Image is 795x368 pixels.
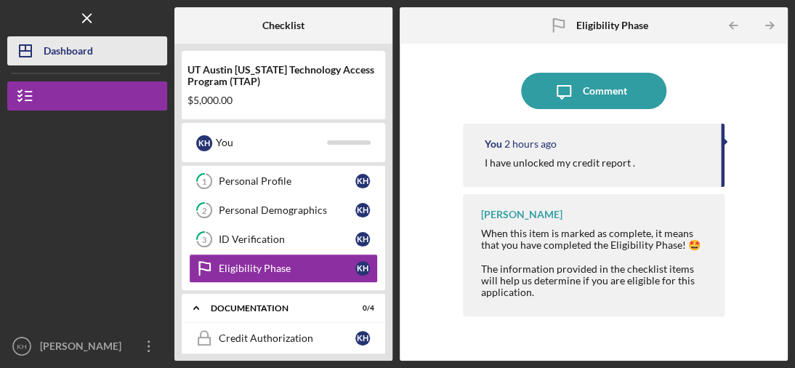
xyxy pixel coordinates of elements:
[7,36,167,65] button: Dashboard
[44,36,93,69] div: Dashboard
[481,209,562,220] div: [PERSON_NAME]
[187,95,379,106] div: $5,000.00
[216,130,327,155] div: You
[196,135,212,151] div: K H
[219,175,355,187] div: Personal Profile
[348,304,374,313] div: 0 / 4
[189,225,378,254] a: 3ID VerificationKH
[504,138,557,150] time: 2025-10-15 14:20
[481,228,710,298] div: When this item is marked as complete, it means that you have completed the Eligibility Phase! 🤩 T...
[355,331,370,345] div: K H
[202,235,206,244] tspan: 3
[219,204,355,216] div: Personal Demographics
[576,20,648,31] b: Eligibility Phase
[189,167,378,196] a: 1Personal ProfileKH
[189,254,378,283] a: Eligibility PhaseKH
[582,73,626,109] div: Comment
[202,206,206,215] tspan: 2
[355,174,370,188] div: K H
[219,332,355,344] div: Credit Authorization
[219,233,355,245] div: ID Verification
[485,157,635,169] div: I have unlocked my credit report .
[211,304,338,313] div: Documentation
[189,324,378,353] a: Credit AuthorizationKH
[219,263,355,274] div: Eligibility Phase
[355,232,370,247] div: K H
[36,332,131,364] div: [PERSON_NAME]
[17,343,26,351] text: KH
[485,138,502,150] div: You
[262,20,304,31] b: Checklist
[189,196,378,225] a: 2Personal DemographicsKH
[202,177,206,186] tspan: 1
[7,332,167,361] button: KH[PERSON_NAME]
[355,261,370,276] div: K H
[187,64,379,87] div: UT Austin [US_STATE] Technology Access Program (TTAP)
[521,73,666,109] button: Comment
[355,203,370,217] div: K H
